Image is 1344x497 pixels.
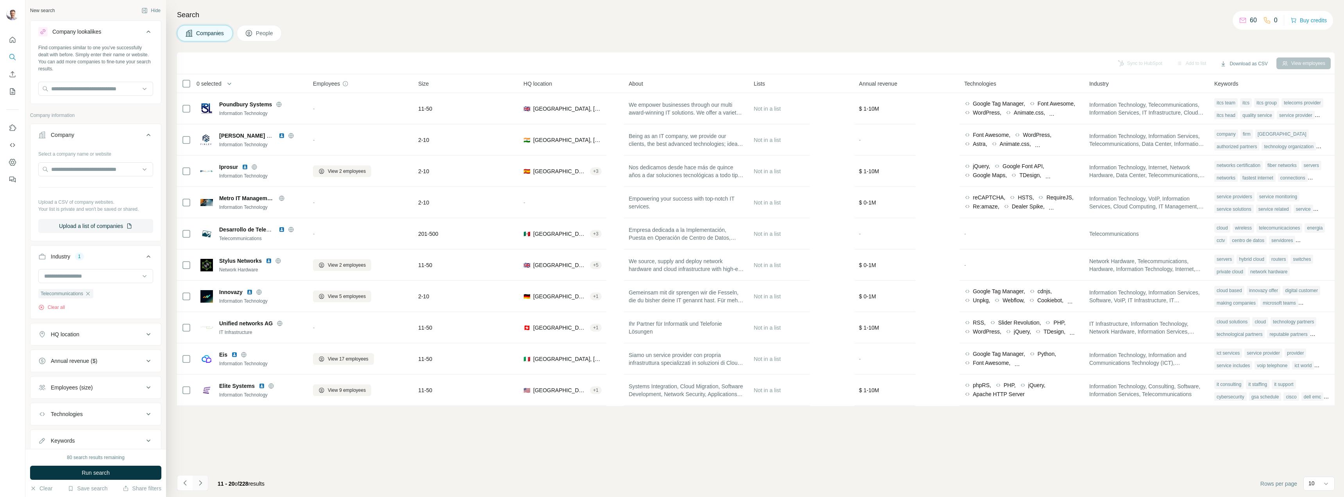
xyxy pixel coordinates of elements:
span: Information Technology, Telecommunications, Information Services, IT Infrastructure, Cloud Comput... [1089,101,1205,117]
span: - [524,199,525,206]
span: Companies [196,29,225,37]
span: Iprosur [219,163,238,171]
span: Not in a list [754,262,781,268]
span: Google Maps, [973,171,1007,179]
img: Avatar [6,8,19,20]
img: Logo of Unified networks AG [200,326,213,329]
button: View 5 employees [313,291,371,302]
span: View 9 employees [328,387,366,394]
button: Buy credits [1290,15,1327,26]
span: $ 1-10M [859,325,879,331]
span: TDesign, [1044,328,1065,336]
div: IT Infrastructure [219,329,304,336]
span: [GEOGRAPHIC_DATA], [GEOGRAPHIC_DATA] [533,355,602,363]
button: Industry1 [30,247,161,269]
button: Keywords [30,431,161,450]
div: service includes [1214,361,1252,370]
span: Dealer Spike, [1012,203,1045,210]
span: 228 [239,481,248,487]
span: Size [418,80,429,88]
span: IT Infrastructure, Information Technology, Network Hardware, Information Services, Telecommunicat... [1089,320,1205,336]
span: PHP, [1004,381,1016,389]
div: technology partners [1271,317,1316,327]
span: Google Tag Manager, [973,350,1025,358]
img: Logo of Iprosur [200,165,213,178]
div: service provider [1244,348,1282,358]
span: 🇬🇧 [524,105,530,113]
div: voip telephone [1255,361,1290,370]
span: $ 0-1M [859,262,876,268]
div: switches [1290,255,1313,264]
button: Download as CSV [1215,58,1273,70]
button: View 2 employees [313,259,371,271]
div: Technologies [51,410,83,418]
div: Industry [51,253,70,260]
div: Network Hardware [219,266,304,273]
div: Telecommunications [219,235,304,242]
div: itcs team [1214,98,1238,108]
span: jQuery, [1014,328,1031,336]
button: View 17 employees [313,353,374,365]
button: Run search [30,466,161,480]
span: - [313,137,315,143]
div: service providers [1214,192,1255,201]
span: results [218,481,265,487]
div: 80 search results remaining [67,454,124,461]
span: WordPress, [973,109,1001,117]
span: jQuery, [1028,381,1046,389]
span: Lists [754,80,765,88]
img: LinkedIn logo [247,289,253,295]
p: 10 [1308,479,1315,487]
span: Metro IT Management [219,194,275,202]
p: Company information [30,112,161,119]
div: service related [1256,205,1291,214]
span: - [313,106,315,112]
span: $ 1-10M [859,387,879,393]
img: LinkedIn logo [259,383,265,389]
span: Rows per page [1260,480,1297,488]
span: 🇬🇧 [524,261,530,269]
span: Google Tag Manager, [973,100,1025,108]
span: - [964,231,966,237]
span: 11 - 20 [218,481,235,487]
img: LinkedIn logo [279,226,285,233]
div: making companies [1214,298,1258,308]
div: it support [1272,380,1296,389]
img: LinkedIn logo [279,133,285,139]
span: Apache HTTP Server [973,390,1025,398]
button: Save search [68,484,107,492]
span: - [859,231,861,237]
span: 🇨🇭 [524,324,530,332]
div: quality service [1240,111,1274,120]
span: Ihr Partner für Informatik und Telefonie Lösungen [629,320,744,336]
button: HQ location [30,325,161,344]
span: RequireJS, [1046,194,1073,201]
div: ict world [1292,361,1314,370]
span: Information Technology, Information Services, Software, VoIP, IT Infrastructure, IT Management, I... [1089,289,1205,304]
span: [PERSON_NAME] Technologies Private Limited [219,133,342,139]
div: service solutions [1214,205,1254,214]
span: Gemeinsam mit dir sprengen wir die Fesseln, die du bisher deine IT genannt hast. Für mehr Freude ... [629,289,744,304]
span: Annual revenue [859,80,897,88]
div: wireless [1233,223,1254,233]
span: 2-10 [418,136,429,144]
span: [GEOGRAPHIC_DATA], [GEOGRAPHIC_DATA]|[GEOGRAPHIC_DATA]|[GEOGRAPHIC_DATA] (DT)|[GEOGRAPHIC_DATA] [533,105,602,113]
div: + 3 [590,168,602,175]
span: View 5 employees [328,293,366,300]
div: cloud [1214,223,1230,233]
button: Enrich CSV [6,67,19,81]
span: Animate.css, [1000,140,1031,148]
div: network hardware [1248,267,1290,276]
div: telecomunicaciones [1256,223,1302,233]
span: Priority Hints, [1044,140,1076,148]
span: Not in a list [754,199,781,206]
span: - [313,199,315,206]
span: TDesign, [1019,171,1041,179]
button: Share filters [123,484,161,492]
button: View 2 employees [313,165,371,177]
div: servers [1214,255,1234,264]
span: [GEOGRAPHIC_DATA], [GEOGRAPHIC_DATA] [533,136,602,144]
div: HQ location [51,330,79,338]
div: Information Technology [219,110,304,117]
span: HQ location [524,80,552,88]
